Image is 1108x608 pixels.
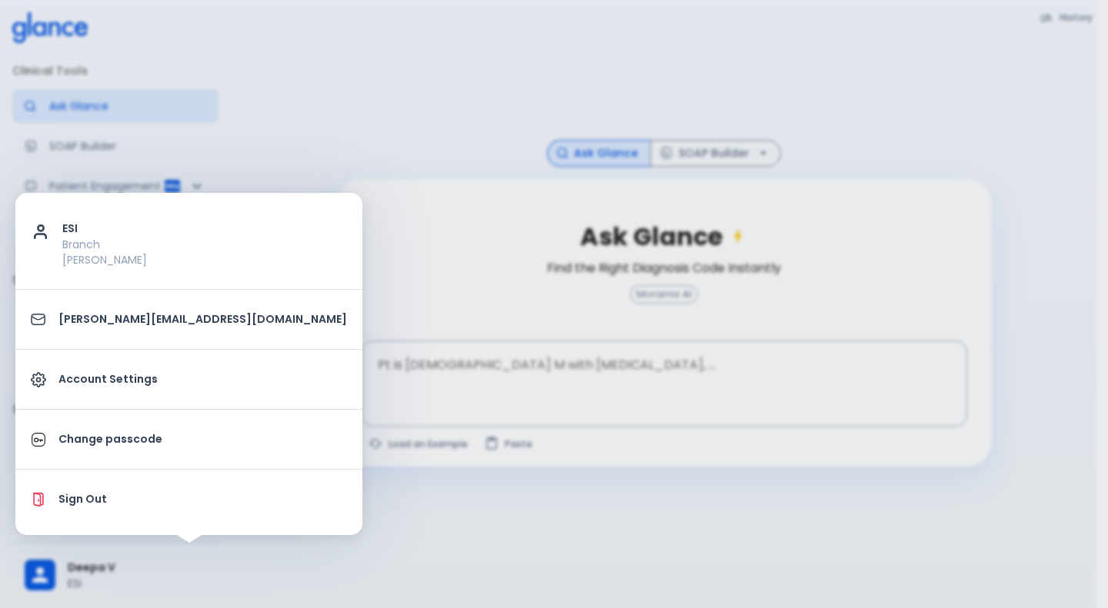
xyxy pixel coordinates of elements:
p: Account Settings [58,371,347,387]
p: ESI [62,221,347,237]
p: Change passcode [58,431,347,447]
p: [PERSON_NAME] [62,252,347,267]
p: [PERSON_NAME][EMAIL_ADDRESS][DOMAIN_NAME] [58,311,347,327]
p: Sign Out [58,491,347,507]
p: Branch [62,237,347,252]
